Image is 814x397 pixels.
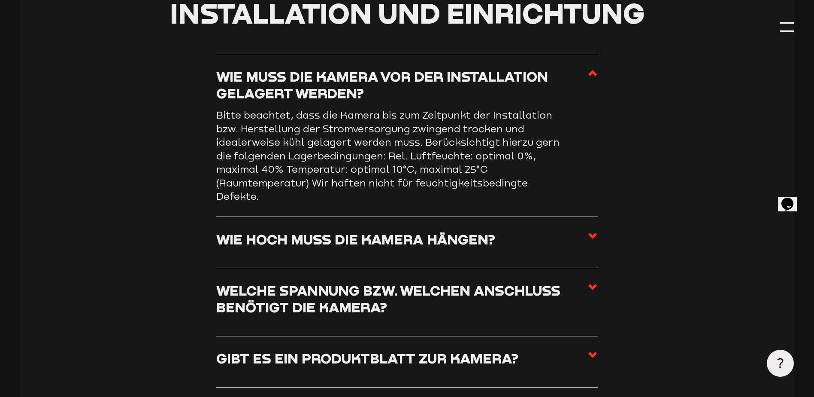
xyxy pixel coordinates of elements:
h3: Gibt es ein Produktblatt zur Kamera? [216,350,518,366]
h3: Welche Spannung bzw. welchen Anschluss benötigt die Kamera? [216,282,587,316]
iframe: chat widget [778,186,805,211]
h3: Wie hoch muss die Kamera hängen? [216,231,495,247]
h3: Wie muss die Kamera vor der Installation gelagert werden? [216,68,587,102]
p: Bitte beachtet, dass die Kamera bis zum Zeitpunkt der Installation bzw. Herstellung der Stromvers... [216,108,560,203]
